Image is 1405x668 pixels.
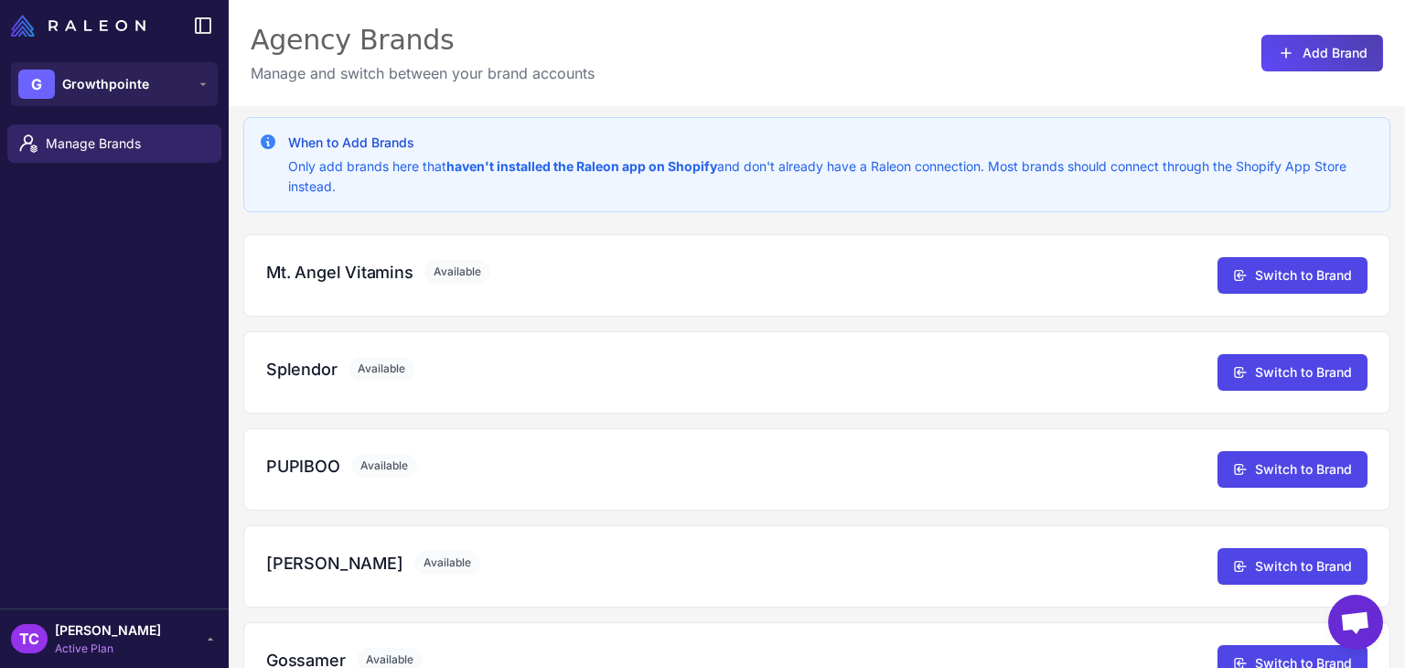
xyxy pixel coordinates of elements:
[7,124,221,163] a: Manage Brands
[1328,595,1383,650] a: Open chat
[55,641,161,657] span: Active Plan
[1217,451,1367,488] button: Switch to Brand
[11,15,145,37] img: Raleon Logo
[1261,35,1383,71] button: Add Brand
[55,620,161,641] span: [PERSON_NAME]
[1217,548,1367,585] button: Switch to Brand
[349,357,414,381] span: Available
[446,158,717,174] strong: haven't installed the Raleon app on Shopify
[266,357,338,382] h3: Splendor
[11,62,218,106] button: GGrowthpointe
[288,156,1375,197] p: Only add brands here that and don't already have a Raleon connection. Most brands should connect ...
[11,624,48,653] div: TC
[62,74,149,94] span: Growthpointe
[266,260,413,285] h3: Mt. Angel Vitamins
[1217,354,1367,391] button: Switch to Brand
[351,454,417,478] span: Available
[251,62,595,84] p: Manage and switch between your brand accounts
[46,134,207,154] span: Manage Brands
[266,551,403,576] h3: [PERSON_NAME]
[1217,257,1367,294] button: Switch to Brand
[288,133,1375,153] h3: When to Add Brands
[18,70,55,99] div: G
[251,22,595,59] div: Agency Brands
[414,551,480,575] span: Available
[266,454,340,479] h3: PUPIBOO
[424,260,490,284] span: Available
